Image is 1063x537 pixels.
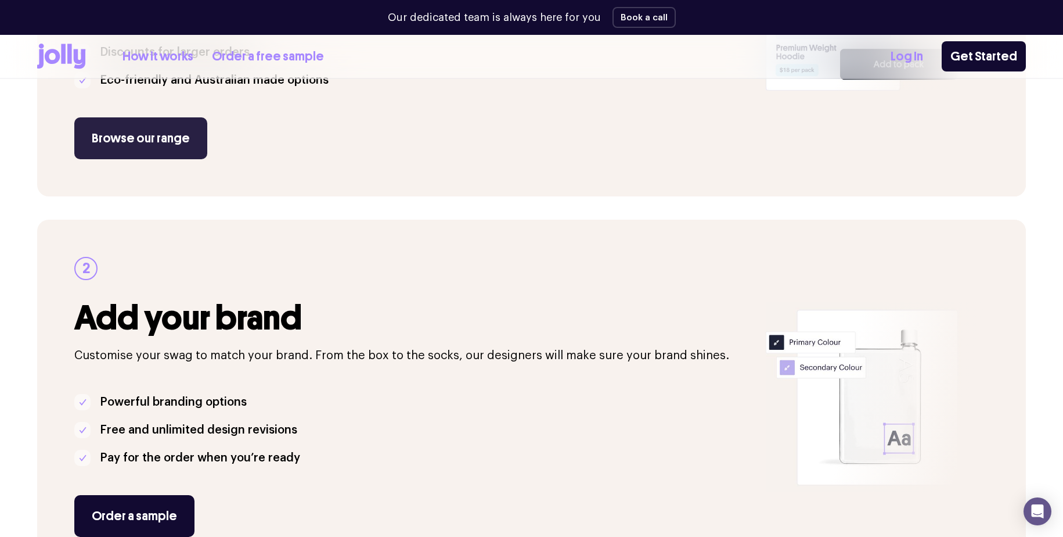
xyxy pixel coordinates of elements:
p: Powerful branding options [100,393,247,411]
h3: Add your brand [74,299,752,337]
p: Eco-friendly and Australian made options [100,71,329,90]
p: Pay for the order when you’re ready [100,449,300,467]
a: Log In [891,47,923,66]
p: Customise your swag to match your brand. From the box to the socks, our designers will make sure ... [74,346,752,365]
a: Order a sample [74,495,194,537]
button: Book a call [612,7,676,28]
div: 2 [74,257,98,280]
a: How it works [122,47,193,66]
a: Browse our range [74,117,207,159]
div: Open Intercom Messenger [1024,497,1051,525]
a: Get Started [942,41,1026,71]
p: Free and unlimited design revisions [100,421,297,439]
p: Our dedicated team is always here for you [388,10,601,26]
a: Order a free sample [212,47,324,66]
